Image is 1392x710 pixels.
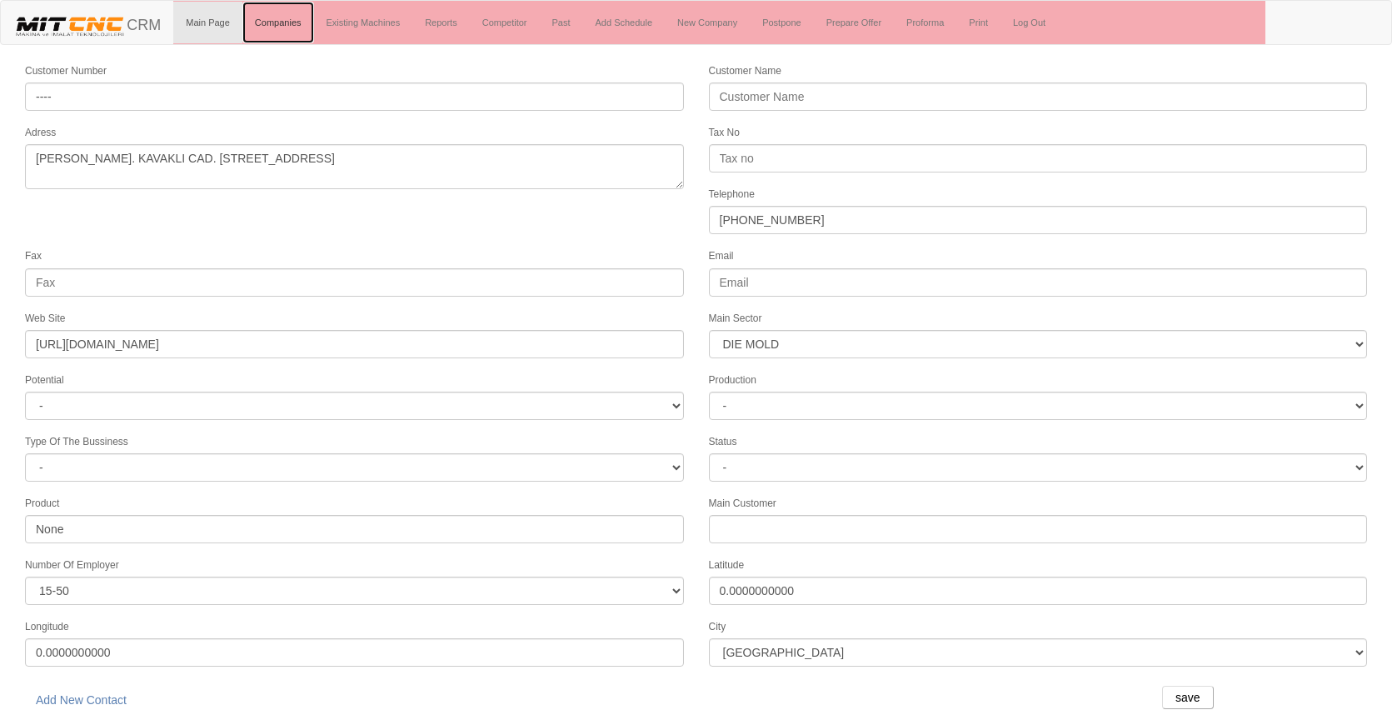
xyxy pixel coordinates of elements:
[25,497,59,511] label: Product
[709,249,734,263] label: Email
[956,2,1000,43] a: Print
[1162,686,1214,709] input: save
[709,373,756,387] label: Production
[25,620,69,634] label: Longitude
[25,82,684,111] input: Customer No
[25,144,684,189] textarea: [PERSON_NAME]. KAVAKLI CAD. [STREET_ADDRESS]
[709,558,745,572] label: Latitude
[709,82,1368,111] input: Customer Name
[25,249,42,263] label: Fax
[25,373,64,387] label: Potential
[709,206,1368,234] input: Telephone
[814,2,894,43] a: Prepare Offer
[750,2,813,43] a: Postpone
[709,144,1368,172] input: Tax no
[539,2,582,43] a: Past
[665,2,750,43] a: New Company
[894,2,956,43] a: Proforma
[412,2,470,43] a: Reports
[1000,2,1058,43] a: Log Out
[709,435,737,449] label: Status
[470,2,540,43] a: Competitor
[25,64,107,78] label: Customer Number
[25,435,128,449] label: Type Of The Bussiness
[25,330,684,358] input: Web site
[709,620,726,634] label: City
[1,1,173,42] a: CRM
[709,187,755,202] label: Telephone
[25,312,65,326] label: Web Site
[709,497,776,511] label: Main Customer
[173,2,242,43] a: Main Page
[242,2,314,43] a: Companies
[25,558,119,572] label: Number Of Employer
[709,126,740,140] label: Tax No
[314,2,413,43] a: Existing Machines
[709,64,781,78] label: Customer Name
[25,268,684,297] input: Fax
[709,268,1368,297] input: Email
[583,2,666,43] a: Add Schedule
[709,312,762,326] label: Main Sector
[13,13,127,38] img: header.png
[25,126,56,140] label: Adress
